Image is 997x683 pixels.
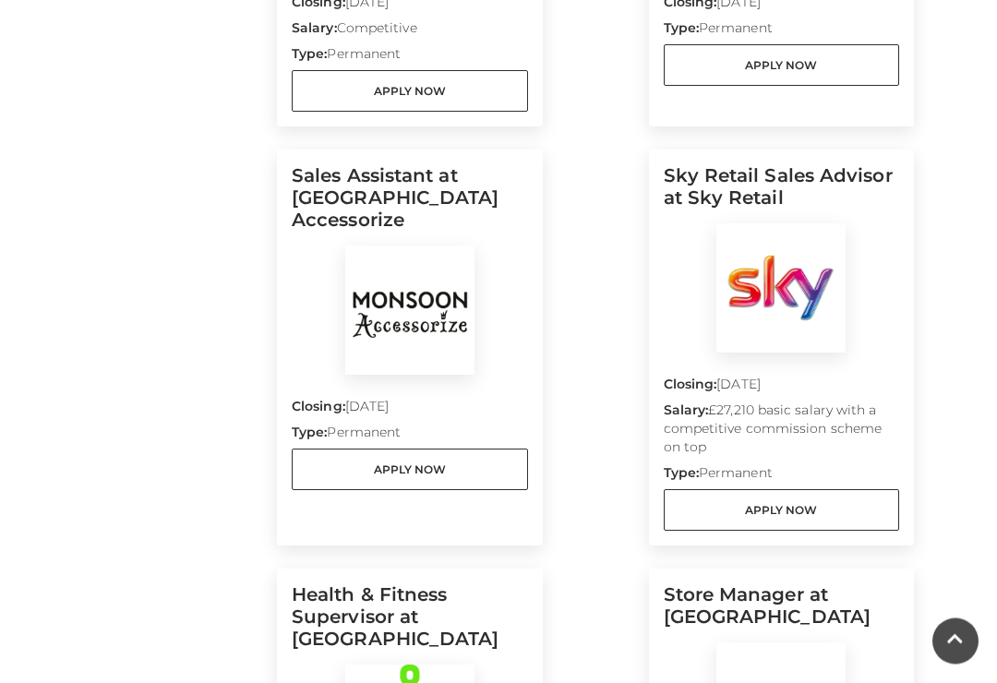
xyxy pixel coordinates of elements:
[345,246,474,376] img: Monsoon
[664,19,900,45] p: Permanent
[292,20,337,37] strong: Salary:
[292,71,528,113] a: Apply Now
[664,377,717,393] strong: Closing:
[664,45,900,87] a: Apply Now
[292,425,327,441] strong: Type:
[664,464,900,490] p: Permanent
[664,165,900,224] h5: Sky Retail Sales Advisor at Sky Retail
[292,398,528,424] p: [DATE]
[664,20,699,37] strong: Type:
[292,449,528,491] a: Apply Now
[292,46,327,63] strong: Type:
[716,224,846,353] img: Sky Retail
[292,424,528,449] p: Permanent
[664,465,699,482] strong: Type:
[292,399,345,415] strong: Closing:
[664,490,900,532] a: Apply Now
[664,402,709,419] strong: Salary:
[292,584,528,665] h5: Health & Fitness Supervisor at [GEOGRAPHIC_DATA]
[664,584,900,643] h5: Store Manager at [GEOGRAPHIC_DATA]
[292,19,528,45] p: Competitive
[292,45,528,71] p: Permanent
[664,376,900,401] p: [DATE]
[292,165,528,246] h5: Sales Assistant at [GEOGRAPHIC_DATA] Accessorize
[664,401,900,464] p: £27,210 basic salary with a competitive commission scheme on top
